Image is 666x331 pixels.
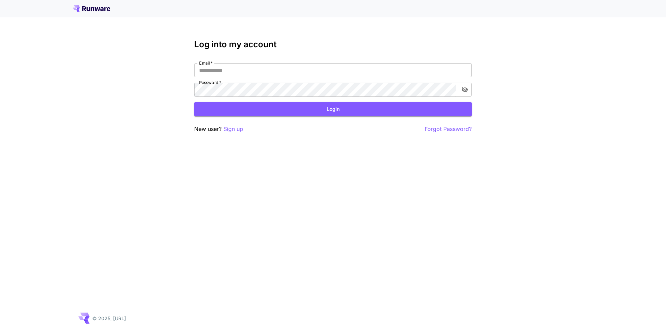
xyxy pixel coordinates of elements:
[199,60,213,66] label: Email
[425,125,472,133] button: Forgot Password?
[194,40,472,49] h3: Log into my account
[194,102,472,116] button: Login
[459,83,471,96] button: toggle password visibility
[92,315,126,322] p: © 2025, [URL]
[223,125,243,133] button: Sign up
[199,80,221,85] label: Password
[194,125,243,133] p: New user?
